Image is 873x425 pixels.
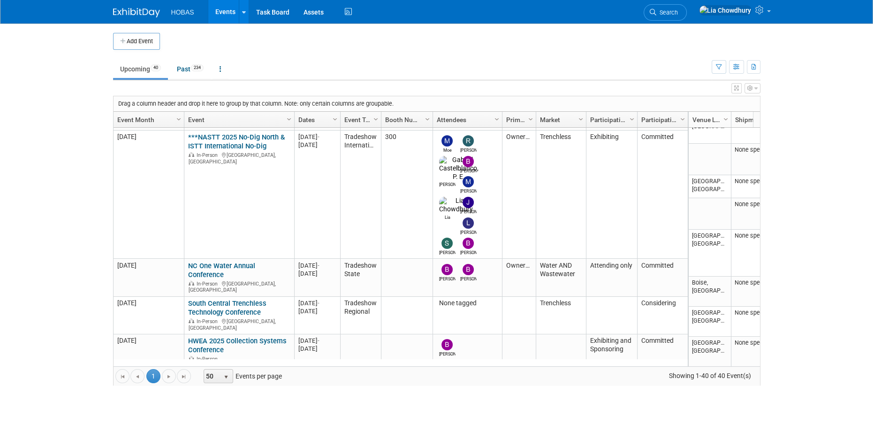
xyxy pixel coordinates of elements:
span: Column Settings [331,116,339,123]
div: [GEOGRAPHIC_DATA], [GEOGRAPHIC_DATA] [188,317,290,331]
span: - [318,337,319,344]
a: Booth Number [385,112,426,128]
span: 40 [151,64,161,71]
a: Upcoming40 [113,60,168,78]
a: Market [540,112,580,128]
img: ExhibitDay [113,8,160,17]
img: Bijan Khamanian [441,339,453,350]
a: South Central Trenchless Technology Conference [188,299,266,317]
img: In-Person Event [189,318,194,323]
td: Trenchless [536,297,586,334]
img: Mike Bussio [463,176,474,187]
span: In-Person [197,318,220,325]
img: Lindsey Thiele [463,217,474,229]
a: Venue Location [692,112,725,128]
a: Column Settings [627,112,637,126]
a: Past234 [170,60,211,78]
img: Jeffrey LeBlanc [463,197,474,208]
a: ***NASTT 2025 No-Dig North & ISTT International No-Dig [188,133,285,150]
td: Tradeshow International [340,131,381,259]
span: None specified [735,201,774,208]
div: [DATE] [298,262,336,270]
a: Go to the next page [162,369,176,383]
img: Bijan Khamanian [463,156,474,167]
td: Tradeshow Regional [340,297,381,334]
a: Participation [641,112,682,128]
img: Rene Garcia [463,135,474,147]
td: [GEOGRAPHIC_DATA], [GEOGRAPHIC_DATA] [689,337,731,367]
td: Attending only [586,259,637,296]
div: Brett Ardizone [460,275,477,282]
a: NC One Water Annual Conference [188,262,255,279]
td: [DATE] [114,259,184,296]
span: None specified [735,146,774,153]
td: Exhibiting and Sponsoring [586,334,637,366]
span: 1 [146,369,160,383]
td: [GEOGRAPHIC_DATA], [GEOGRAPHIC_DATA] [689,307,731,337]
span: Column Settings [722,116,729,123]
a: Participation Type [590,112,631,128]
div: [DATE] [298,345,336,353]
div: [GEOGRAPHIC_DATA], [GEOGRAPHIC_DATA] [188,151,290,165]
td: Trenchless [536,131,586,259]
div: [DATE] [298,307,336,315]
div: Lindsey Thiele [460,229,477,236]
td: Committed [637,131,688,259]
img: Stephen Alston [441,238,453,249]
span: In-Person [197,356,220,362]
span: Column Settings [628,116,636,123]
div: None tagged [437,299,498,308]
span: Column Settings [424,116,431,123]
img: In-Person Event [189,356,194,361]
td: Tradeshow State [340,259,381,296]
span: - [318,300,319,307]
img: Lia Chowdhury [439,197,473,214]
div: Mike Bussio [460,187,477,194]
img: Lia Chowdhury [699,5,752,15]
span: Go to the previous page [134,373,141,380]
a: Column Settings [422,112,433,126]
td: Exhibiting [586,131,637,259]
a: Column Settings [330,112,340,126]
span: None specified [735,279,774,286]
span: - [318,262,319,269]
span: In-Person [197,152,220,158]
a: Column Settings [492,112,502,126]
a: Column Settings [284,112,294,126]
a: Primary Attendees [506,112,530,128]
span: Column Settings [372,116,380,123]
a: Dates [298,112,334,128]
span: 50 [204,370,220,383]
span: Go to the next page [165,373,173,380]
td: [GEOGRAPHIC_DATA], [GEOGRAPHIC_DATA] [689,175,731,198]
div: Bryant Welch [460,249,477,256]
span: 234 [191,64,204,71]
div: [DATE] [298,133,336,141]
img: In-Person Event [189,152,194,157]
span: Go to the last page [180,373,188,380]
a: Column Settings [371,112,381,126]
a: Go to the last page [177,369,191,383]
div: [DATE] [298,270,336,278]
span: Column Settings [285,116,293,123]
button: Add Event [113,33,160,50]
td: [DATE] [114,297,184,334]
span: Column Settings [679,116,686,123]
td: Considering [637,297,688,334]
a: Go to the first page [115,369,129,383]
a: Shipments [735,112,774,128]
img: Bryant Welch [463,238,474,249]
span: Column Settings [527,116,534,123]
div: Drag a column header and drop it here to group by that column. Note: only certain columns are gro... [114,96,760,111]
div: Stephen Alston [439,249,455,256]
img: Brett Ardizone [463,264,474,275]
td: Owners/Engineers [502,131,536,259]
span: None specified [735,339,774,346]
a: Column Settings [576,112,586,126]
a: Go to the previous page [130,369,144,383]
a: Search [644,4,687,21]
span: None specified [735,178,774,185]
td: Committed [637,259,688,296]
a: Event Type (Tradeshow National, Regional, State, Sponsorship, Assoc Event) [344,112,375,128]
img: In-Person Event [189,281,194,286]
